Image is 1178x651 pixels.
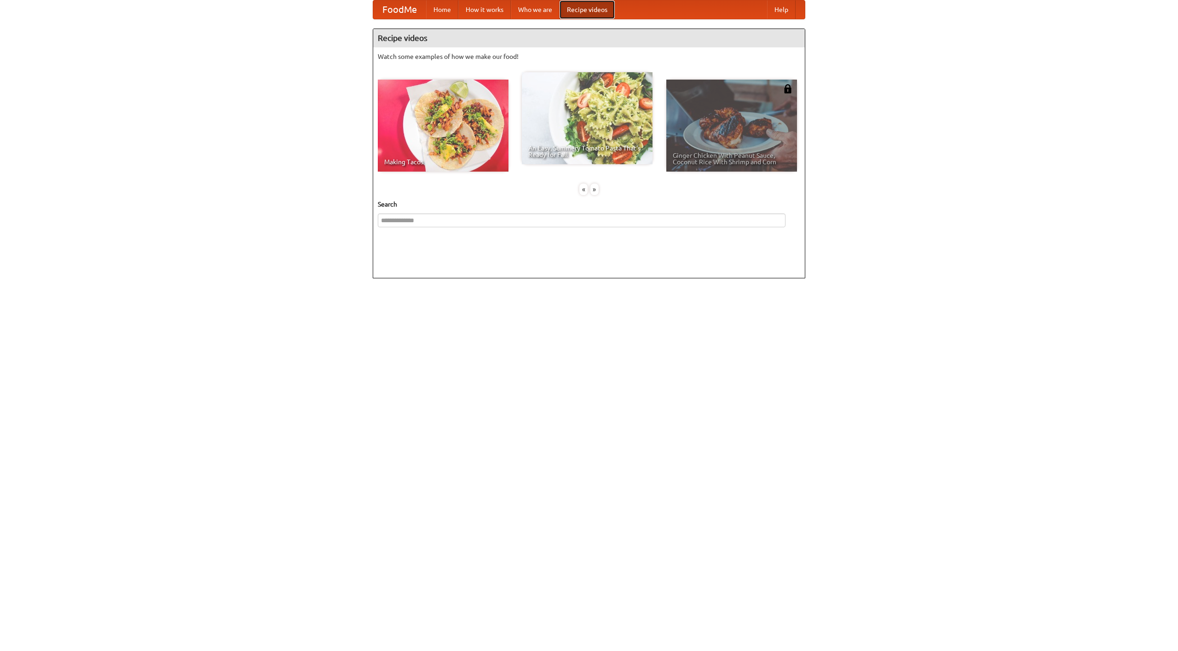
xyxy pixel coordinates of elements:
span: An Easy, Summery Tomato Pasta That's Ready for Fall [528,145,646,158]
a: Who we are [511,0,560,19]
h5: Search [378,200,800,209]
a: Help [767,0,796,19]
div: » [590,184,599,195]
img: 483408.png [783,84,792,93]
h4: Recipe videos [373,29,805,47]
a: Making Tacos [378,80,508,172]
a: Recipe videos [560,0,615,19]
span: Making Tacos [384,159,502,165]
a: An Easy, Summery Tomato Pasta That's Ready for Fall [522,72,653,164]
div: « [579,184,588,195]
a: FoodMe [373,0,426,19]
a: How it works [458,0,511,19]
p: Watch some examples of how we make our food! [378,52,800,61]
a: Home [426,0,458,19]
